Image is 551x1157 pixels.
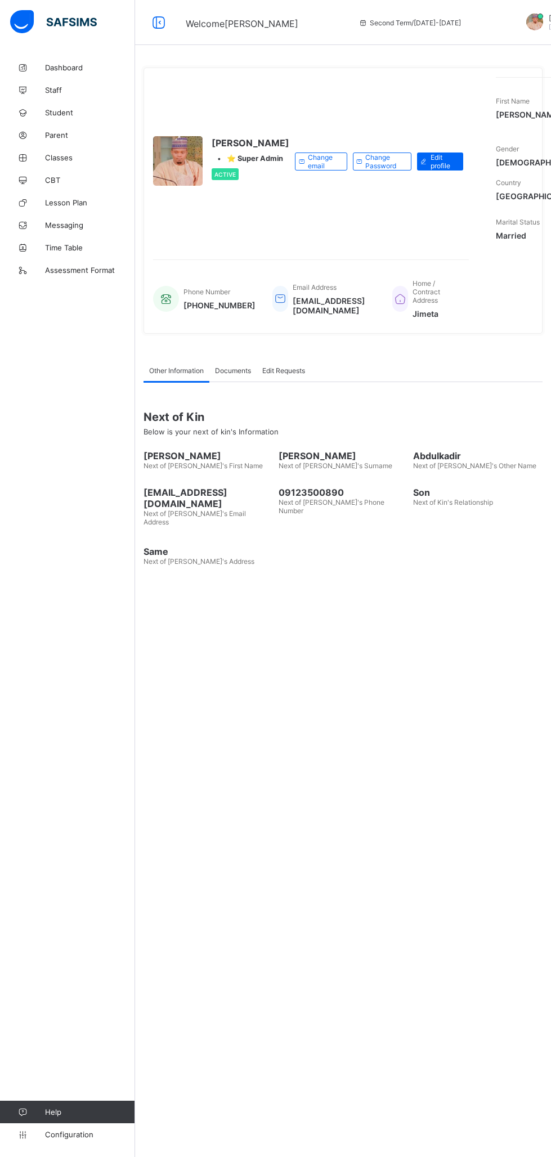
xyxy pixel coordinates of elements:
span: Next of [PERSON_NAME]'s First Name [144,461,263,470]
span: [PERSON_NAME] [212,137,289,149]
span: CBT [45,176,135,185]
div: • [212,154,289,163]
span: Below is your next of kin's Information [144,427,279,436]
span: [PERSON_NAME] [279,450,408,461]
span: Same [144,546,273,557]
span: Country [496,178,521,187]
span: 09123500890 [279,487,408,498]
span: Assessment Format [45,266,135,275]
span: Email Address [293,283,337,292]
span: Classes [45,153,135,162]
span: Staff [45,86,135,95]
span: [PERSON_NAME] [144,450,273,461]
span: Next of [PERSON_NAME]'s Email Address [144,509,246,526]
span: Son [413,487,543,498]
span: session/term information [359,19,461,27]
span: Next of [PERSON_NAME]'s Phone Number [279,498,384,515]
span: First Name [496,97,530,105]
span: Dashboard [45,63,135,72]
span: [PHONE_NUMBER] [183,301,256,310]
span: ⭐ Super Admin [227,154,283,163]
span: Next of [PERSON_NAME]'s Address [144,557,254,566]
span: Next of Kin [144,410,543,424]
span: Documents [215,366,251,375]
span: [EMAIL_ADDRESS][DOMAIN_NAME] [293,296,375,315]
span: Next of [PERSON_NAME]'s Surname [279,461,392,470]
span: Other Information [149,366,204,375]
span: Jimeta [413,309,458,319]
span: Marital Status [496,218,540,226]
span: Next of [PERSON_NAME]'s Other Name [413,461,536,470]
span: Change email [308,153,338,170]
span: Edit Requests [262,366,305,375]
img: safsims [10,10,97,34]
span: Active [214,171,236,178]
span: Time Table [45,243,135,252]
span: Lesson Plan [45,198,135,207]
span: Change Password [365,153,402,170]
span: Gender [496,145,519,153]
span: Parent [45,131,135,140]
span: Abdulkadir [413,450,543,461]
span: Phone Number [183,288,230,296]
span: Welcome [PERSON_NAME] [186,18,298,29]
span: Student [45,108,135,117]
span: Messaging [45,221,135,230]
span: Home / Contract Address [413,279,440,304]
span: Configuration [45,1130,135,1139]
span: [EMAIL_ADDRESS][DOMAIN_NAME] [144,487,273,509]
span: Help [45,1107,135,1116]
span: Next of Kin's Relationship [413,498,493,506]
span: Edit profile [431,153,455,170]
